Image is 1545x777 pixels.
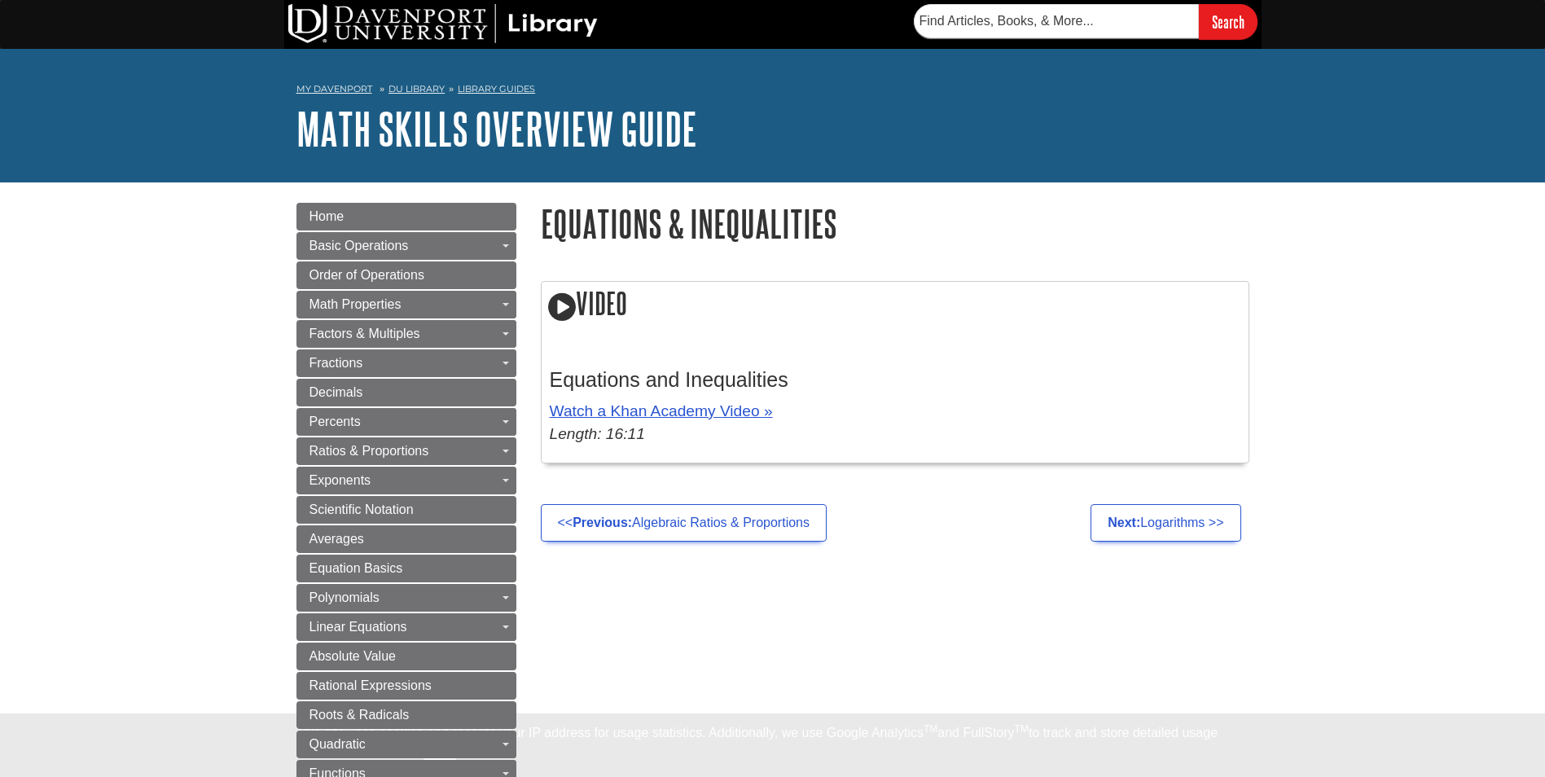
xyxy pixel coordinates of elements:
[1015,723,1029,735] sup: TM
[296,437,516,465] a: Ratios & Proportions
[296,723,1249,767] div: This site uses cookies and records your IP address for usage statistics. Additionally, we use Goo...
[924,723,937,735] sup: TM
[296,82,372,96] a: My Davenport
[296,78,1249,104] nav: breadcrumb
[573,516,632,529] strong: Previous:
[1108,516,1140,529] strong: Next:
[914,4,1199,38] input: Find Articles, Books, & More...
[541,203,1249,244] h1: Equations & Inequalities
[542,282,1249,328] h2: Video
[550,425,645,442] em: Length: 16:11
[309,415,361,428] span: Percents
[309,590,380,604] span: Polynomials
[309,561,403,575] span: Equation Basics
[309,649,396,663] span: Absolute Value
[296,525,516,553] a: Averages
[296,643,516,670] a: Absolute Value
[296,261,516,289] a: Order of Operations
[288,4,598,43] img: DU Library
[914,4,1258,39] form: Searches DU Library's articles, books, and more
[1199,4,1258,39] input: Search
[309,620,407,634] span: Linear Equations
[550,402,773,419] a: Watch a Khan Academy Video »
[309,297,402,311] span: Math Properties
[296,613,516,641] a: Linear Equations
[296,555,516,582] a: Equation Basics
[309,444,429,458] span: Ratios & Proportions
[296,379,516,406] a: Decimals
[296,203,516,230] a: Home
[309,503,414,516] span: Scientific Notation
[296,731,516,758] a: Quadratic
[296,496,516,524] a: Scientific Notation
[296,672,516,700] a: Rational Expressions
[296,467,516,494] a: Exponents
[296,103,697,154] a: Math Skills Overview Guide
[1091,504,1240,542] a: Next:Logarithms >>
[296,291,516,318] a: Math Properties
[309,356,363,370] span: Fractions
[309,678,432,692] span: Rational Expressions
[296,584,516,612] a: Polynomials
[309,209,345,223] span: Home
[309,268,424,282] span: Order of Operations
[309,737,366,751] span: Quadratic
[388,83,445,94] a: DU Library
[296,320,516,348] a: Factors & Multiples
[309,327,420,340] span: Factors & Multiples
[458,83,535,94] a: Library Guides
[296,408,516,436] a: Percents
[296,349,516,377] a: Fractions
[550,368,1240,392] h3: Equations and Inequalities
[309,385,363,399] span: Decimals
[309,473,371,487] span: Exponents
[309,239,409,252] span: Basic Operations
[541,504,827,542] a: <<Previous:Algebraic Ratios & Proportions
[296,232,516,260] a: Basic Operations
[296,701,516,729] a: Roots & Radicals
[309,532,364,546] span: Averages
[309,708,410,722] span: Roots & Radicals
